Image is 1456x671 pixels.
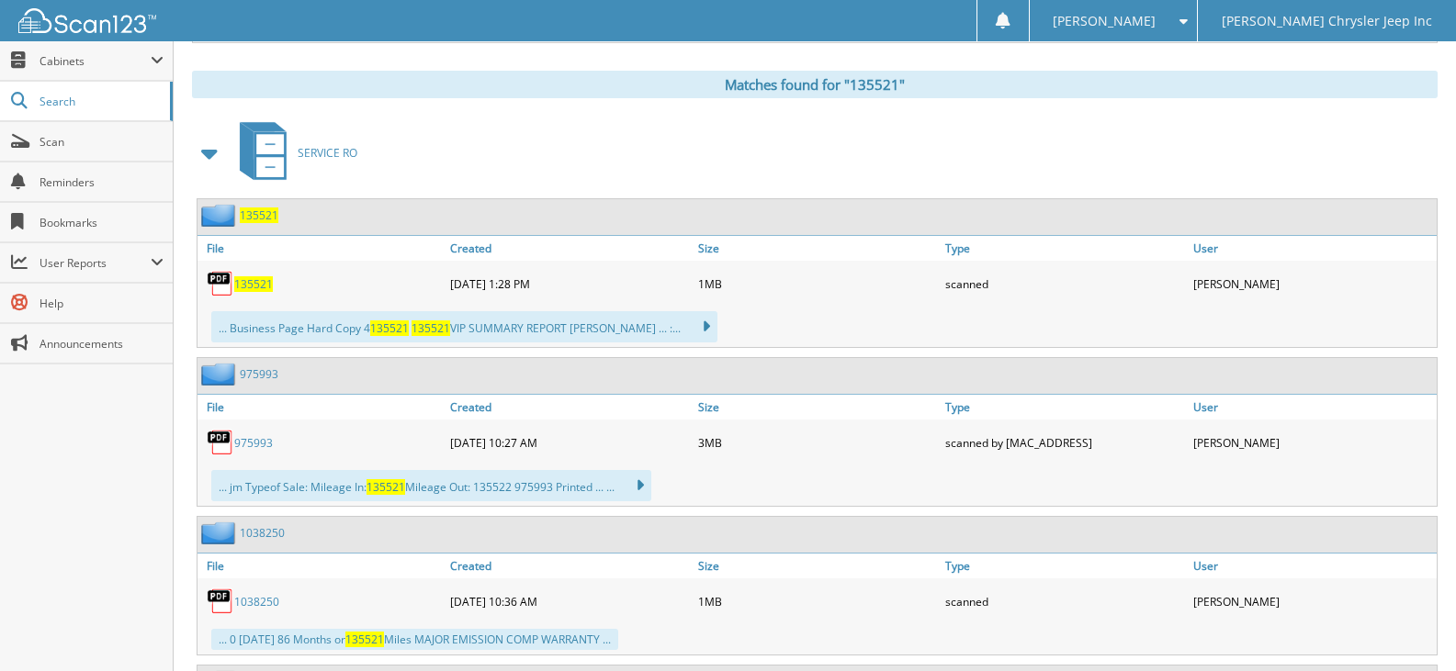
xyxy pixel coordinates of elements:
span: 135521 [345,632,384,647]
div: [PERSON_NAME] [1189,583,1437,620]
span: User Reports [40,255,151,271]
span: Help [40,296,164,311]
a: User [1189,554,1437,578]
img: folder2.png [201,521,240,544]
span: [PERSON_NAME] [1053,16,1156,27]
div: 1MB [694,583,942,620]
a: User [1189,236,1437,261]
a: Type [941,395,1189,419]
a: 135521 [240,207,278,223]
div: ... 0 [DATE] 86 Months or Miles MAJOR EMISSION COMP WARRANTY ... [211,629,618,650]
img: PDF.png [207,429,234,456]
a: Created [446,554,694,578]
div: [DATE] 1:28 PM [446,265,694,302]
span: Search [40,94,161,109]
span: Scan [40,134,164,150]
a: Size [694,236,942,261]
a: Size [694,554,942,578]
div: [PERSON_NAME] [1189,265,1437,302]
div: scanned by [MAC_ADDRESS] [941,424,1189,461]
a: Created [446,395,694,419]
a: Type [941,236,1189,261]
img: folder2.png [201,204,240,227]
a: Type [941,554,1189,578]
a: Created [446,236,694,261]
a: 975993 [234,435,273,451]
div: scanned [941,583,1189,620]
a: User [1189,395,1437,419]
a: Size [694,395,942,419]
div: 1MB [694,265,942,302]
div: 3MB [694,424,942,461]
div: Matches found for "135521" [192,71,1438,98]
div: [DATE] 10:27 AM [446,424,694,461]
iframe: Chat Widget [1364,583,1456,671]
a: File [198,236,446,261]
span: Cabinets [40,53,151,69]
a: 1038250 [240,525,285,541]
a: 975993 [240,366,278,382]
span: 135521 [370,320,409,336]
div: ... jm Typeof Sale: Mileage In: Mileage Out: 135522 975993 Printed ... ... [211,470,651,501]
a: File [198,395,446,419]
img: PDF.png [207,587,234,615]
div: ... Business Page Hard Copy 4 VIP SUMMARY REPORT [PERSON_NAME] ... :... [211,311,717,342]
span: Bookmarks [40,215,164,230]
a: File [198,554,446,578]
a: SERVICE RO [229,117,357,189]
div: scanned [941,265,1189,302]
span: Reminders [40,174,164,190]
span: SERVICE RO [298,145,357,161]
img: scan123-logo-white.svg [18,8,156,33]
span: 135521 [367,479,405,495]
img: folder2.png [201,363,240,386]
div: [PERSON_NAME] [1189,424,1437,461]
img: PDF.png [207,270,234,297]
span: 135521 [412,320,450,336]
span: [PERSON_NAME] Chrysler Jeep Inc [1222,16,1432,27]
span: Announcements [40,336,164,352]
div: [DATE] 10:36 AM [446,583,694,620]
a: 1038250 [234,594,279,609]
a: 135521 [234,276,273,292]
